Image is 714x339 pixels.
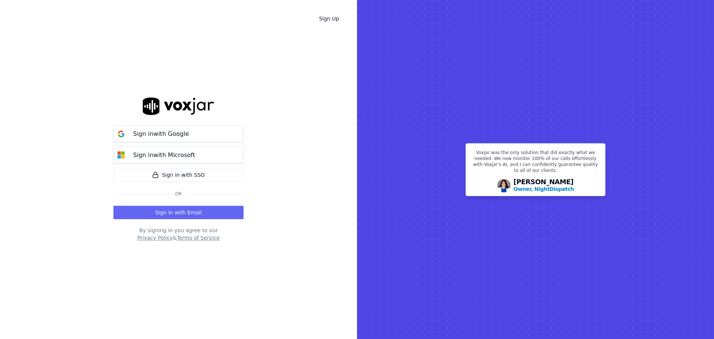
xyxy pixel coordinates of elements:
img: Avatar [497,179,511,192]
img: microsoft Sign in button [114,148,129,163]
img: logo [143,97,214,115]
button: Sign inwith Google [113,125,244,142]
p: Owner, NightDispatch [514,185,574,193]
button: Sign in with Email [113,206,244,219]
a: Sign in with SSO [113,168,244,182]
span: Or [172,191,185,197]
a: Sign Up [313,12,345,25]
button: Sign inwith Microsoft [113,147,244,163]
img: google Sign in button [114,127,129,141]
p: Voxjar was the only solution that did exactly what we needed. We now monitor 100% of our calls ef... [470,150,601,176]
p: Sign in with Microsoft [133,151,195,160]
div: [PERSON_NAME] [514,179,574,193]
div: By signing in you agree to our & [113,227,244,242]
button: Terms of Service [177,234,219,242]
p: Sign in with Google [133,129,189,138]
button: Privacy Policy [137,234,173,242]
